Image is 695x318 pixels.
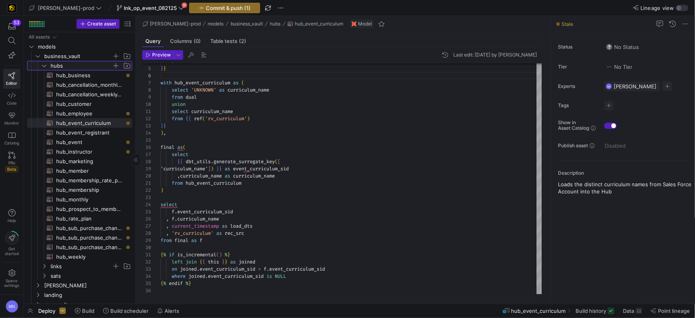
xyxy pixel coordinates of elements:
span: hub_sub_purchase_channel​​​​​​​​​​ [56,243,123,252]
span: } [161,65,163,72]
span: Space settings [4,278,20,288]
a: hub_sub_purchase_channel_weekly_forecast​​​​​​​​​​ [27,233,132,242]
span: . [174,216,177,222]
span: Catalog [4,140,19,145]
span: rec_src [225,230,244,236]
a: Spacesettings [3,266,20,291]
span: from [172,94,183,100]
div: 6 [142,72,151,79]
span: curriculum_name [177,216,219,222]
button: No statusNo Status [604,42,641,52]
span: curriculum_name [191,108,233,115]
span: Experts [558,84,598,89]
div: Press SPACE to select this row. [27,128,132,137]
div: 20 [142,172,151,179]
div: 25 [142,208,151,215]
span: Commit & push (1) [206,5,251,11]
span: Lineage view [640,5,674,11]
div: Press SPACE to select this row. [27,290,132,300]
span: hub_weekly​​​​​​​​​​ [56,252,123,261]
a: https://storage.googleapis.com/y42-prod-data-exchange/images/uAsz27BndGEK0hZWDFeOjoxA7jCwgK9jE472... [3,1,20,15]
span: { [161,252,163,258]
span: = [258,266,261,272]
a: hub_event_curriculum​​​​​​​​​​ [27,118,132,128]
div: 26 [142,215,151,222]
a: hub_sub_purchase_channel​​​​​​​​​​ [27,242,132,252]
div: Press SPACE to select this row. [27,70,132,80]
span: is_incremental [177,252,216,258]
div: 15 [142,137,151,144]
span: Build [82,308,94,314]
span: hub_member​​​​​​​​​​ [56,166,123,176]
span: generate_surrogate_key [213,158,275,165]
span: hub_membership​​​​​​​​​​ [56,185,123,195]
span: hub_membership_rate_plan​​​​​​​​​​ [56,176,123,185]
div: Press SPACE to select this row. [27,51,132,61]
span: ref [194,115,202,122]
div: Press SPACE to select this row. [27,61,132,70]
span: on [172,266,177,272]
span: with [161,80,172,86]
button: Build history [572,304,618,318]
span: Data [623,308,634,314]
div: Press SPACE to select this row. [27,176,132,185]
span: , [166,216,169,222]
span: raw_vault [44,300,131,309]
span: hubs [270,21,281,27]
span: 'curriculum_name' [161,166,208,172]
span: dbt_utils [186,158,211,165]
a: Monitor [3,109,20,129]
div: 7 [142,79,151,86]
span: as [191,237,197,244]
span: 'rv_curriculum' [172,230,213,236]
a: hub_cancellation_weekly_forecast​​​​​​​​​​ [27,90,132,99]
a: hub_member​​​​​​​​​​ [27,166,132,176]
div: 34 [142,273,151,280]
span: as [230,259,236,265]
span: } [163,123,166,129]
div: 33 [142,265,151,273]
a: hub_cancellation_monthly_forecast​​​​​​​​​​ [27,80,132,90]
div: 16 [142,144,151,151]
span: , [166,230,169,236]
div: Press SPACE to select this row. [27,195,132,204]
span: as [216,230,222,236]
span: curriculum_name [233,173,275,179]
span: load_dts [230,223,253,229]
span: . [211,158,213,165]
span: hub_instructor​​​​​​​​​​ [56,147,123,156]
div: 12 [142,115,151,122]
div: MN [606,83,612,90]
span: hub_event_curriculum [295,21,343,27]
span: hub_business​​​​​​​​​​ [56,71,123,80]
button: Build scheduler [100,304,152,318]
span: f [200,237,202,244]
span: . [197,266,200,272]
span: Help [7,218,17,223]
span: { [200,259,202,265]
div: 23 [142,194,151,201]
span: Publish asset [558,143,588,148]
a: hub_event_registrant​​​​​​​​​​ [27,128,132,137]
span: as [225,173,230,179]
div: 31 [142,251,151,258]
span: hub_event_curriculum​​​​​​​​​​ [56,119,123,128]
div: Press SPACE to select this row. [27,166,132,176]
a: hub_rate_plan​​​​​​​​​​ [27,214,132,223]
span: from [172,180,183,186]
span: hub_rate_plan​​​​​​​​​​ [56,214,123,223]
div: Press SPACE to select this row. [27,233,132,242]
span: as [219,87,225,93]
span: % [163,280,166,287]
a: Editor [3,69,20,89]
div: Press SPACE to select this row. [27,109,132,118]
span: models [208,21,224,27]
span: , [163,130,166,136]
span: { [186,115,188,122]
div: Press SPACE to select this row. [27,271,132,281]
span: select [172,108,188,115]
span: Table tests [210,39,246,44]
span: } [188,280,191,287]
div: Press SPACE to select this row. [27,137,132,147]
div: Press SPACE to select this row. [27,42,132,51]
